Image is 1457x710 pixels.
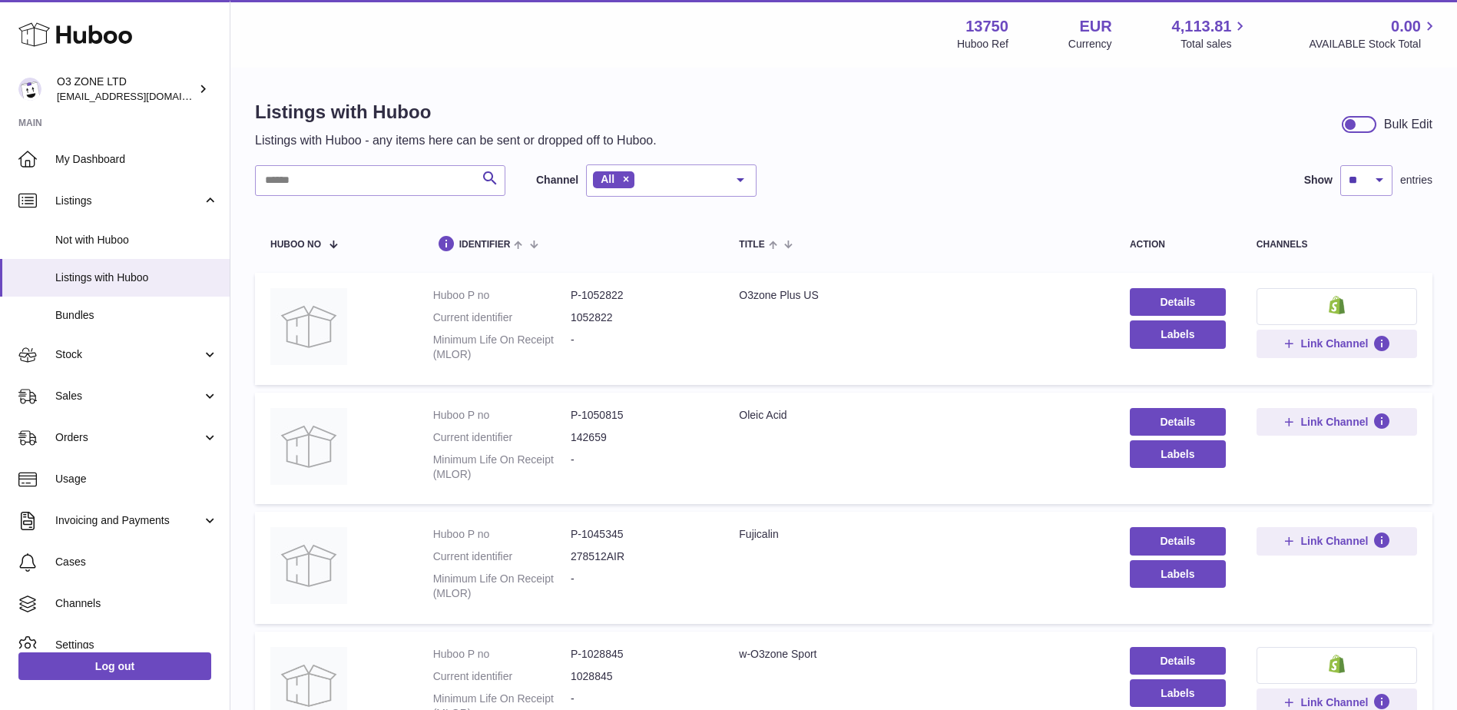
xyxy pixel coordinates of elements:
span: All [601,173,614,185]
strong: EUR [1079,16,1111,37]
img: Fujicalin [270,527,347,604]
dt: Current identifier [433,549,571,564]
span: 0.00 [1391,16,1421,37]
dd: 142659 [571,430,708,445]
dd: P-1052822 [571,288,708,303]
span: 4,113.81 [1172,16,1232,37]
a: 4,113.81 Total sales [1172,16,1250,51]
a: Details [1130,408,1226,436]
img: O3zone Plus US [270,288,347,365]
span: Link Channel [1300,695,1368,709]
dd: - [571,572,708,601]
dt: Current identifier [433,310,571,325]
div: Currency [1068,37,1112,51]
a: Log out [18,652,211,680]
span: title [739,240,764,250]
div: action [1130,240,1226,250]
h1: Listings with Huboo [255,100,657,124]
dt: Huboo P no [433,527,571,542]
span: Invoicing and Payments [55,513,202,528]
span: Total sales [1181,37,1249,51]
button: Labels [1130,560,1226,588]
span: entries [1400,173,1432,187]
span: Settings [55,638,218,652]
span: Stock [55,347,202,362]
dt: Minimum Life On Receipt (MLOR) [433,333,571,362]
span: Listings with Huboo [55,270,218,285]
label: Channel [536,173,578,187]
img: Oleic Acid [270,408,347,485]
div: O3 ZONE LTD [57,75,195,104]
span: Orders [55,430,202,445]
button: Labels [1130,440,1226,468]
div: channels [1257,240,1417,250]
span: AVAILABLE Stock Total [1309,37,1439,51]
div: w-O3zone Sport [739,647,1099,662]
div: Oleic Acid [739,408,1099,423]
button: Labels [1130,679,1226,707]
span: Link Channel [1300,534,1368,548]
span: [EMAIL_ADDRESS][DOMAIN_NAME] [57,90,226,102]
span: Bundles [55,308,218,323]
img: shopify-small.png [1329,655,1345,673]
dt: Huboo P no [433,408,571,423]
div: Huboo Ref [957,37,1008,51]
a: Details [1130,288,1226,316]
span: Usage [55,472,218,486]
span: Cases [55,555,218,569]
dt: Minimum Life On Receipt (MLOR) [433,572,571,601]
dt: Minimum Life On Receipt (MLOR) [433,453,571,482]
dd: - [571,333,708,362]
img: hello@o3zoneltd.co.uk [18,78,41,101]
dd: P-1045345 [571,527,708,542]
button: Link Channel [1257,408,1417,436]
span: Huboo no [270,240,321,250]
span: My Dashboard [55,152,218,167]
button: Link Channel [1257,527,1417,555]
span: Link Channel [1300,415,1368,429]
dt: Huboo P no [433,647,571,662]
dt: Current identifier [433,430,571,445]
span: identifier [459,240,511,250]
span: Channels [55,596,218,611]
img: shopify-small.png [1329,296,1345,314]
div: Bulk Edit [1384,116,1432,133]
div: O3zone Plus US [739,288,1099,303]
a: Details [1130,527,1226,555]
dt: Current identifier [433,669,571,684]
dd: 278512AIR [571,549,708,564]
span: Link Channel [1300,337,1368,350]
dd: P-1028845 [571,647,708,662]
dd: 1028845 [571,669,708,684]
a: Details [1130,647,1226,675]
p: Listings with Huboo - any items here can be sent or dropped off to Huboo. [255,132,657,149]
strong: 13750 [965,16,1008,37]
dd: P-1050815 [571,408,708,423]
dd: - [571,453,708,482]
dt: Huboo P no [433,288,571,303]
label: Show [1304,173,1333,187]
span: Listings [55,194,202,208]
button: Link Channel [1257,330,1417,357]
button: Labels [1130,320,1226,348]
dd: 1052822 [571,310,708,325]
span: Not with Huboo [55,233,218,247]
a: 0.00 AVAILABLE Stock Total [1309,16,1439,51]
span: Sales [55,389,202,403]
div: Fujicalin [739,527,1099,542]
